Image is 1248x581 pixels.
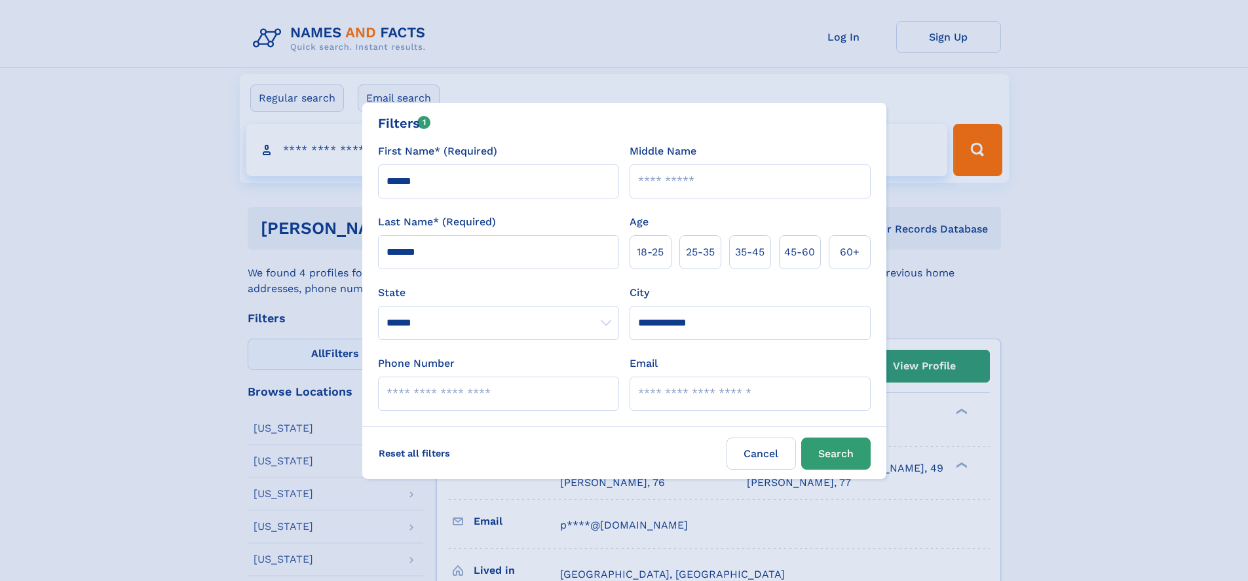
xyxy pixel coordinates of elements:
[735,244,765,260] span: 35‑45
[378,214,496,230] label: Last Name* (Required)
[630,214,649,230] label: Age
[378,285,619,301] label: State
[630,143,696,159] label: Middle Name
[378,356,455,371] label: Phone Number
[801,438,871,470] button: Search
[370,438,459,469] label: Reset all filters
[686,244,715,260] span: 25‑35
[378,113,431,133] div: Filters
[378,143,497,159] label: First Name* (Required)
[630,285,649,301] label: City
[637,244,664,260] span: 18‑25
[630,356,658,371] label: Email
[840,244,860,260] span: 60+
[727,438,796,470] label: Cancel
[784,244,815,260] span: 45‑60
